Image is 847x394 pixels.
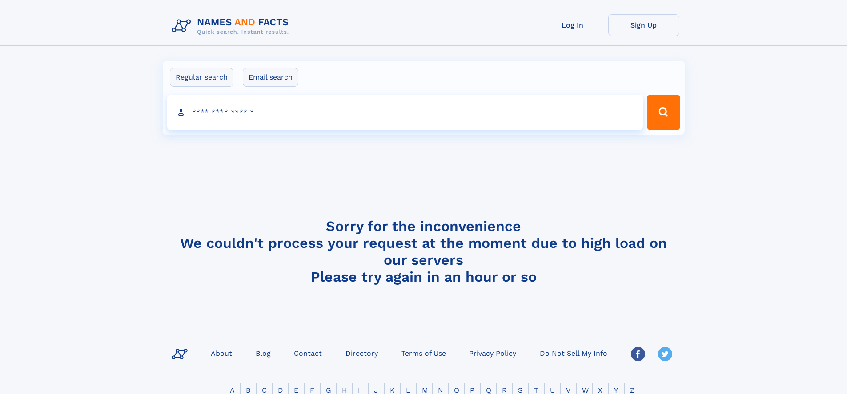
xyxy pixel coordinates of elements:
a: Do Not Sell My Info [536,346,611,359]
label: Regular search [170,68,233,87]
img: Twitter [658,347,672,361]
a: Privacy Policy [466,346,520,359]
a: Directory [342,346,381,359]
h4: Sorry for the inconvenience We couldn't process your request at the moment due to high load on ou... [168,218,679,285]
button: Search Button [647,95,680,130]
a: Contact [290,346,325,359]
img: Logo Names and Facts [168,14,296,38]
a: Log In [537,14,608,36]
label: Email search [243,68,298,87]
a: Blog [252,346,274,359]
img: Facebook [631,347,645,361]
a: About [207,346,236,359]
input: search input [167,95,643,130]
a: Sign Up [608,14,679,36]
a: Terms of Use [398,346,450,359]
